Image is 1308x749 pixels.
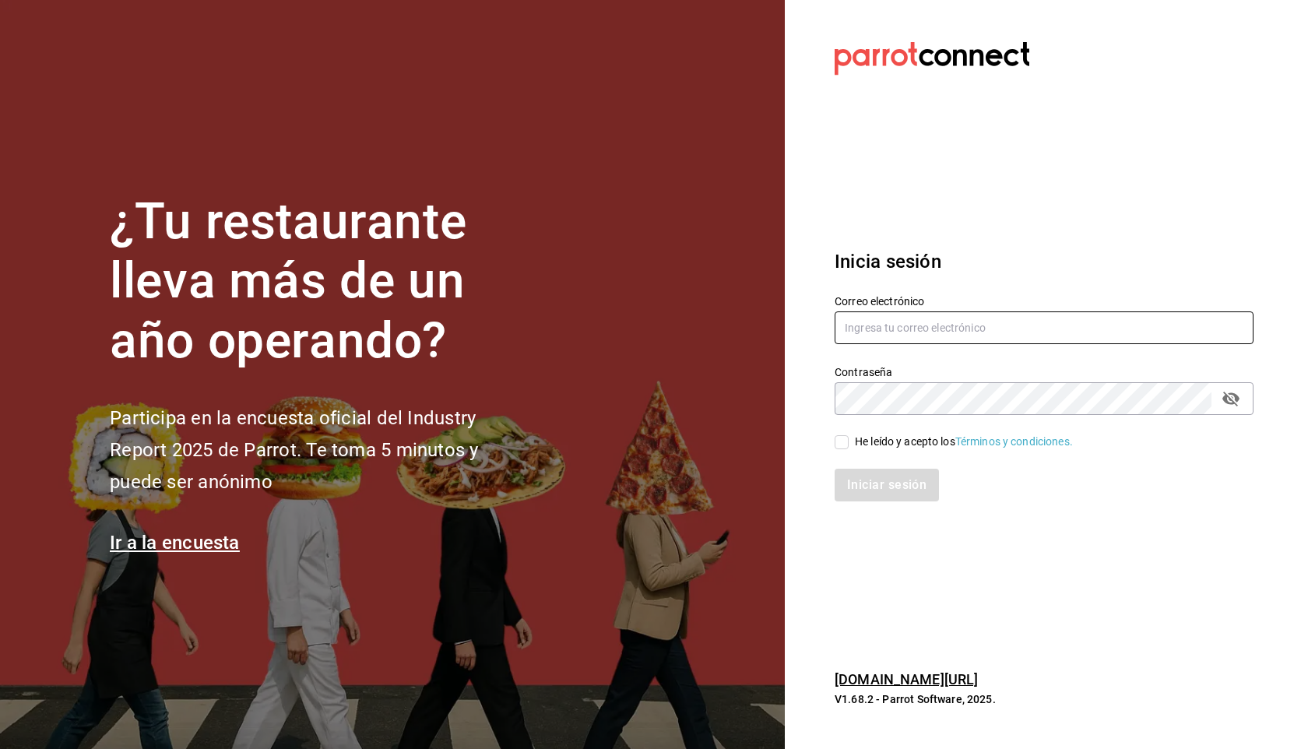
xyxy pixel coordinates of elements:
[835,295,1253,306] label: Correo electrónico
[835,671,978,687] a: [DOMAIN_NAME][URL]
[835,311,1253,344] input: Ingresa tu correo electrónico
[1218,385,1244,412] button: passwordField
[955,435,1073,448] a: Términos y condiciones.
[835,366,1253,377] label: Contraseña
[835,691,1253,707] p: V1.68.2 - Parrot Software, 2025.
[110,192,530,371] h1: ¿Tu restaurante lleva más de un año operando?
[855,434,1073,450] div: He leído y acepto los
[110,403,530,498] h2: Participa en la encuesta oficial del Industry Report 2025 de Parrot. Te toma 5 minutos y puede se...
[835,248,1253,276] h3: Inicia sesión
[110,532,240,554] a: Ir a la encuesta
